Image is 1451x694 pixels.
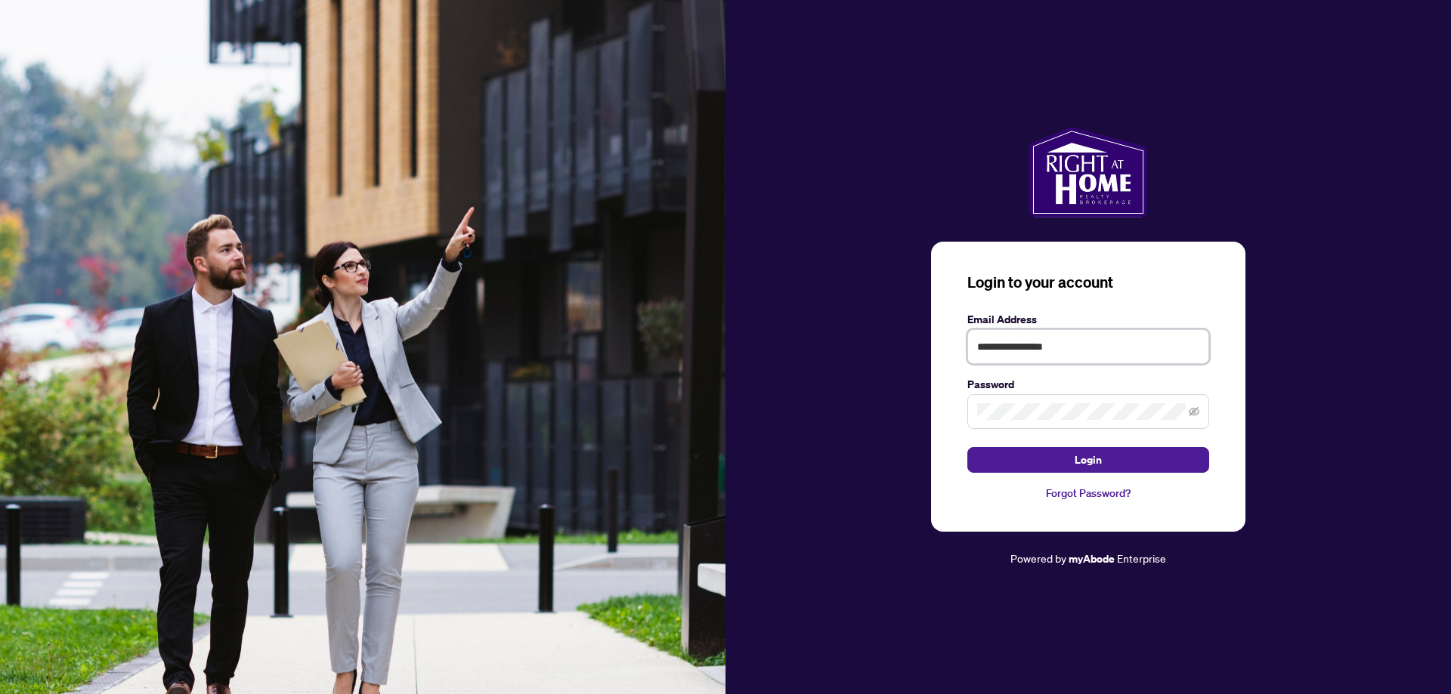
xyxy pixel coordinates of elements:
span: Enterprise [1117,551,1166,565]
button: Login [967,447,1209,473]
span: Powered by [1010,551,1066,565]
a: myAbode [1069,551,1115,567]
label: Password [967,376,1209,393]
h3: Login to your account [967,272,1209,293]
span: Login [1075,448,1102,472]
label: Email Address [967,311,1209,328]
a: Forgot Password? [967,485,1209,501]
span: eye-invisible [1189,406,1199,417]
img: ma-logo [1029,127,1146,217]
